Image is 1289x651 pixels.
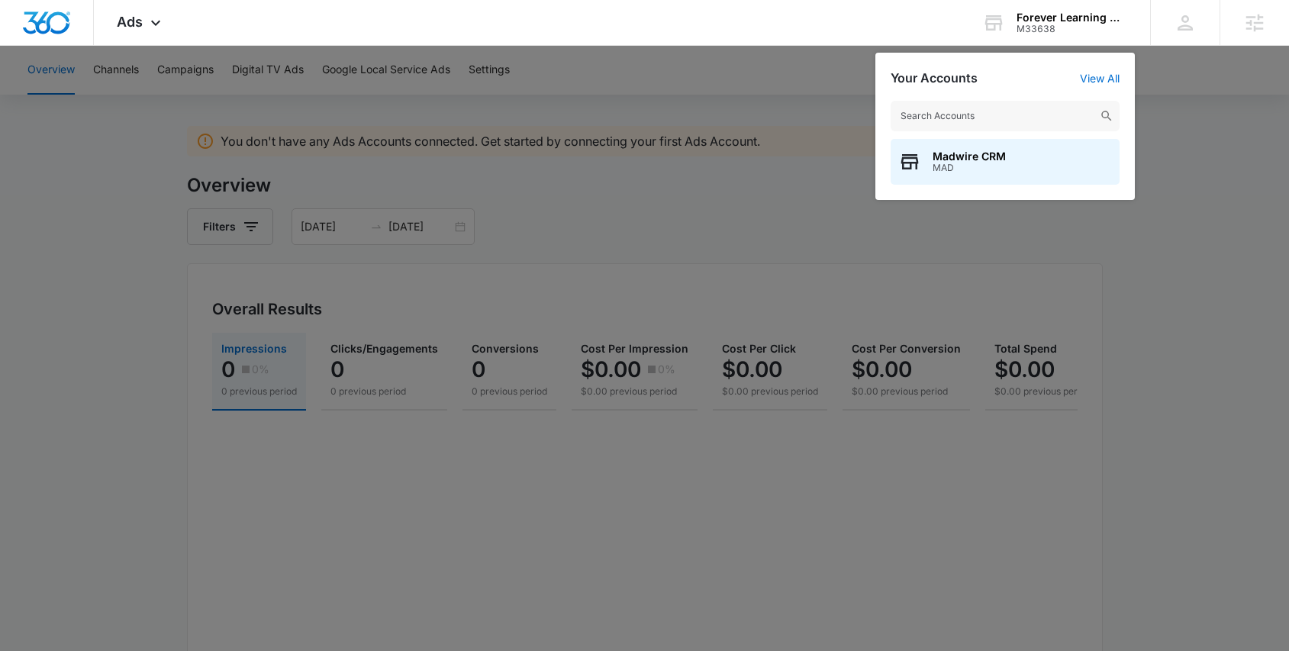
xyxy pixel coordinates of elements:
[933,163,1006,173] span: MAD
[1017,24,1128,34] div: account id
[891,101,1120,131] input: Search Accounts
[117,14,143,30] span: Ads
[1017,11,1128,24] div: account name
[891,71,978,85] h2: Your Accounts
[933,150,1006,163] span: Madwire CRM
[891,139,1120,185] button: Madwire CRMMAD
[1080,72,1120,85] a: View All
